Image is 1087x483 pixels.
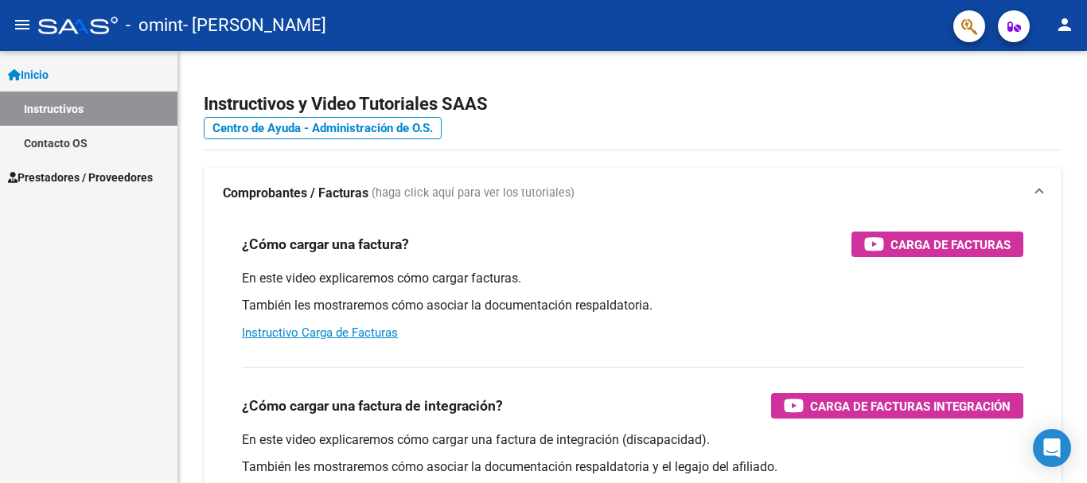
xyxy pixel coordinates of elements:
strong: Comprobantes / Facturas [223,185,368,202]
button: Carga de Facturas Integración [771,393,1023,419]
span: (haga click aquí para ver los tutoriales) [372,185,575,202]
span: - [PERSON_NAME] [183,8,326,43]
span: Prestadores / Proveedores [8,169,153,186]
p: En este video explicaremos cómo cargar facturas. [242,270,1023,287]
p: También les mostraremos cómo asociar la documentación respaldatoria y el legajo del afiliado. [242,458,1023,476]
mat-icon: menu [13,15,32,34]
h3: ¿Cómo cargar una factura? [242,233,409,255]
mat-expansion-panel-header: Comprobantes / Facturas (haga click aquí para ver los tutoriales) [204,168,1062,219]
div: Open Intercom Messenger [1033,429,1071,467]
span: - omint [126,8,183,43]
a: Centro de Ayuda - Administración de O.S. [204,117,442,139]
span: Inicio [8,66,49,84]
p: También les mostraremos cómo asociar la documentación respaldatoria. [242,297,1023,314]
button: Carga de Facturas [851,232,1023,257]
span: Carga de Facturas Integración [810,396,1011,416]
h3: ¿Cómo cargar una factura de integración? [242,395,503,417]
span: Carga de Facturas [890,235,1011,255]
a: Instructivo Carga de Facturas [242,325,398,340]
mat-icon: person [1055,15,1074,34]
p: En este video explicaremos cómo cargar una factura de integración (discapacidad). [242,431,1023,449]
h2: Instructivos y Video Tutoriales SAAS [204,89,1062,119]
